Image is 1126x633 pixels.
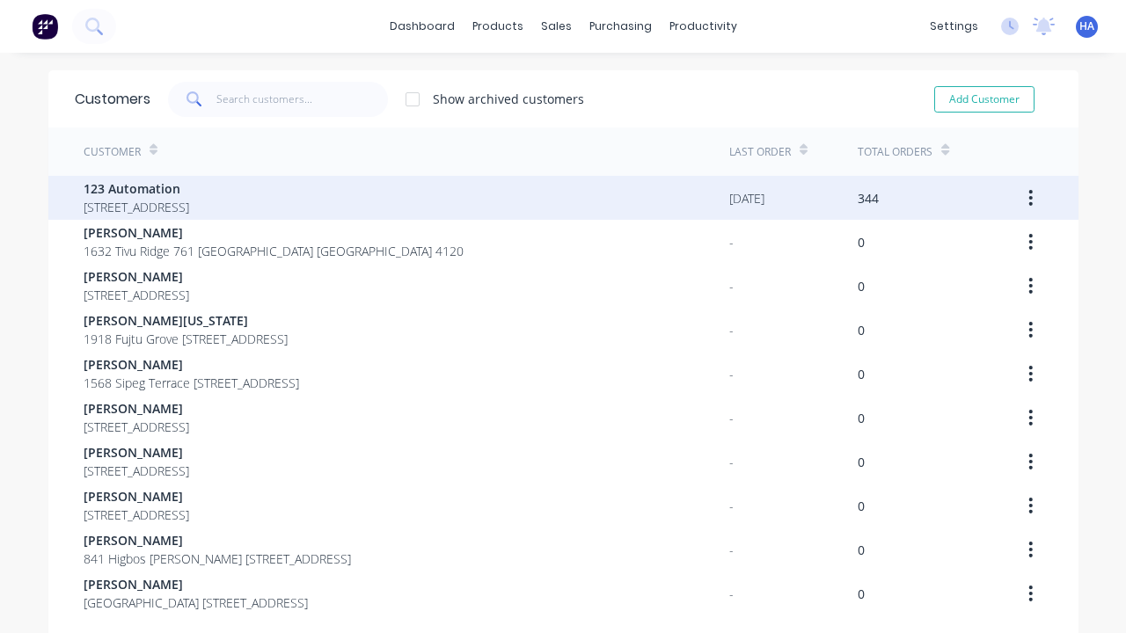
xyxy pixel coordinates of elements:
div: 0 [858,497,865,515]
span: [PERSON_NAME] [84,487,189,506]
div: [DATE] [729,189,764,207]
div: 0 [858,321,865,339]
div: 0 [858,453,865,471]
div: - [729,277,734,295]
div: - [729,541,734,559]
div: 0 [858,541,865,559]
span: HA [1079,18,1094,34]
span: [STREET_ADDRESS] [84,462,189,480]
div: 0 [858,409,865,427]
div: 0 [858,233,865,251]
span: [PERSON_NAME] [84,355,299,374]
span: [STREET_ADDRESS] [84,286,189,304]
span: [STREET_ADDRESS] [84,506,189,524]
span: 1568 Sipeg Terrace [STREET_ADDRESS] [84,374,299,392]
div: 0 [858,277,865,295]
div: - [729,409,734,427]
div: purchasing [581,13,661,40]
span: 1632 Tivu Ridge 761 [GEOGRAPHIC_DATA] [GEOGRAPHIC_DATA] 4120 [84,242,464,260]
span: [PERSON_NAME] [84,575,308,593]
span: [STREET_ADDRESS] [84,198,189,216]
div: 0 [858,585,865,603]
span: [PERSON_NAME] [84,267,189,286]
span: [PERSON_NAME] [84,443,189,462]
img: Factory [32,13,58,40]
div: sales [532,13,581,40]
div: - [729,497,734,515]
span: [PERSON_NAME][US_STATE] [84,311,288,330]
div: Customer [84,144,141,160]
div: Last Order [729,144,791,160]
div: productivity [661,13,746,40]
div: - [729,453,734,471]
span: [PERSON_NAME] [84,223,464,242]
span: 123 Automation [84,179,189,198]
div: Total Orders [858,144,932,160]
div: Customers [75,89,150,110]
div: - [729,585,734,603]
span: [PERSON_NAME] [84,399,189,418]
div: - [729,321,734,339]
span: [PERSON_NAME] [84,531,351,549]
div: 0 [858,365,865,383]
div: - [729,365,734,383]
div: settings [921,13,987,40]
button: Add Customer [934,86,1035,113]
div: 344 [858,189,879,207]
a: dashboard [381,13,464,40]
span: [STREET_ADDRESS] [84,418,189,436]
div: - [729,233,734,251]
span: [GEOGRAPHIC_DATA] [STREET_ADDRESS] [84,593,308,612]
span: 1918 Fujtu Grove [STREET_ADDRESS] [84,330,288,348]
div: Show archived customers [433,90,584,108]
span: 841 Higbos [PERSON_NAME] [STREET_ADDRESS] [84,549,351,568]
input: Search customers... [216,82,388,117]
div: products [464,13,532,40]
